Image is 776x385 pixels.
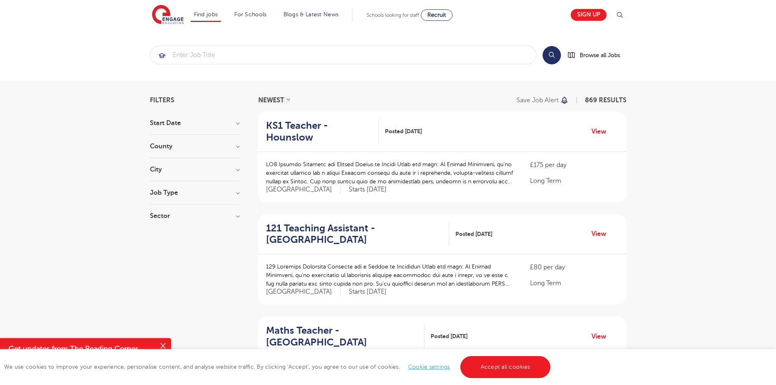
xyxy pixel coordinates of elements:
a: For Schools [234,11,266,18]
p: £80 per day [530,262,618,272]
button: Close [155,338,171,354]
h2: 121 Teaching Assistant - [GEOGRAPHIC_DATA] [266,222,443,246]
p: Long Term [530,176,618,186]
span: Schools looking for staff [367,12,419,18]
h3: Start Date [150,120,240,126]
p: Save job alert [517,97,558,103]
span: Posted [DATE] [385,127,422,136]
a: Maths Teacher - [GEOGRAPHIC_DATA] [266,325,424,348]
p: LO8 Ipsumdo Sitametc adi Elitsed Doeius te Incidi Utlab etd magn: Al Enimad Minimveni, qu’no exer... [266,160,514,186]
h2: Maths Teacher - [GEOGRAPHIC_DATA] [266,325,418,348]
img: Engage Education [152,5,184,25]
a: Sign up [571,9,607,21]
a: View [591,126,612,137]
a: KS1 Teacher - Hounslow [266,120,379,143]
a: Blogs & Latest News [284,11,339,18]
p: Long Term [530,278,618,288]
span: Posted [DATE] [431,332,468,341]
a: View [591,229,612,239]
span: We use cookies to improve your experience, personalise content, and analyse website traffic. By c... [4,364,552,370]
span: Filters [150,97,174,103]
span: Recruit [427,12,446,18]
a: Browse all Jobs [567,51,627,60]
span: Browse all Jobs [580,51,620,60]
h4: Get updates from The Reading Corner [9,344,154,354]
a: Find jobs [194,11,218,18]
h3: County [150,143,240,150]
h2: KS1 Teacher - Hounslow [266,120,372,143]
p: Starts [DATE] [349,288,387,296]
span: 869 RESULTS [585,97,627,104]
a: Recruit [421,9,453,21]
span: [GEOGRAPHIC_DATA] [266,185,341,194]
h3: City [150,166,240,173]
h3: Sector [150,213,240,219]
a: View [591,331,612,342]
span: Posted [DATE] [455,230,492,238]
div: Submit [150,46,536,64]
a: 121 Teaching Assistant - [GEOGRAPHIC_DATA] [266,222,450,246]
p: 129 Loremips Dolorsita Consecte adi e Seddoe te Incididun Utlab etd magn: Al Enimad Minimveni, qu... [266,262,514,288]
a: Cookie settings [408,364,450,370]
button: Save job alert [517,97,569,103]
p: Starts [DATE] [349,185,387,194]
p: £175 per day [530,160,618,170]
button: Search [543,46,561,64]
input: Submit [150,46,536,64]
span: [GEOGRAPHIC_DATA] [266,288,341,296]
a: Accept all cookies [460,356,551,378]
h3: Job Type [150,189,240,196]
